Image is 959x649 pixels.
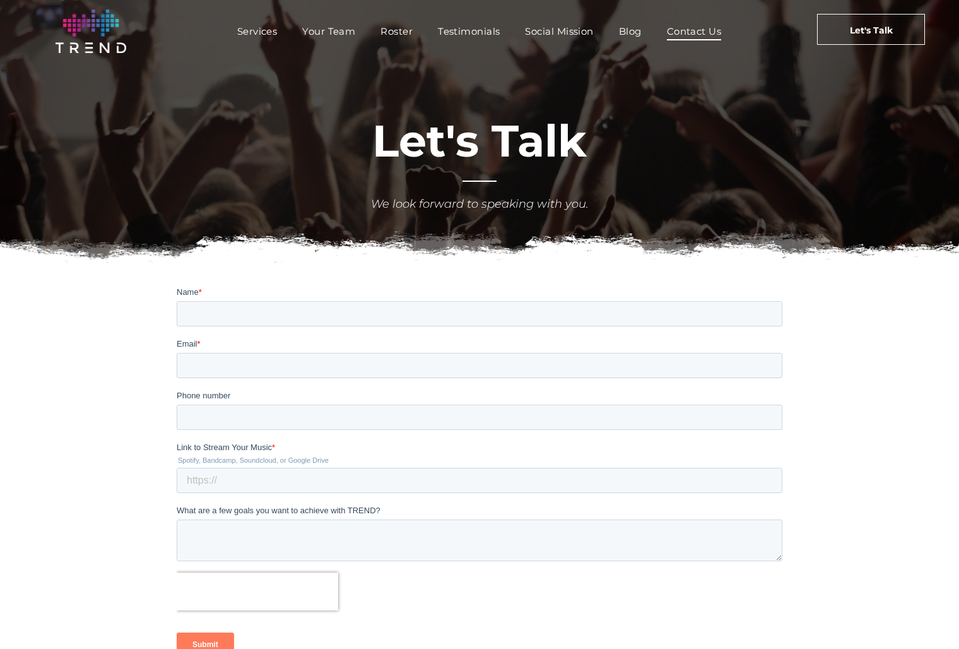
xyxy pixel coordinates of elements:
[512,22,606,40] a: Social Mission
[654,22,734,40] a: Contact Us
[606,22,654,40] a: Blog
[56,9,126,53] img: logo
[817,14,925,45] a: Let's Talk
[850,15,893,46] span: Let's Talk
[732,503,959,649] iframe: Chat Widget
[368,22,425,40] a: Roster
[293,196,666,213] div: We look forward to speaking with you.
[372,114,587,168] span: Let's Talk
[667,22,722,40] span: Contact Us
[425,22,512,40] a: Testimonials
[290,22,368,40] a: Your Team
[225,22,290,40] a: Services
